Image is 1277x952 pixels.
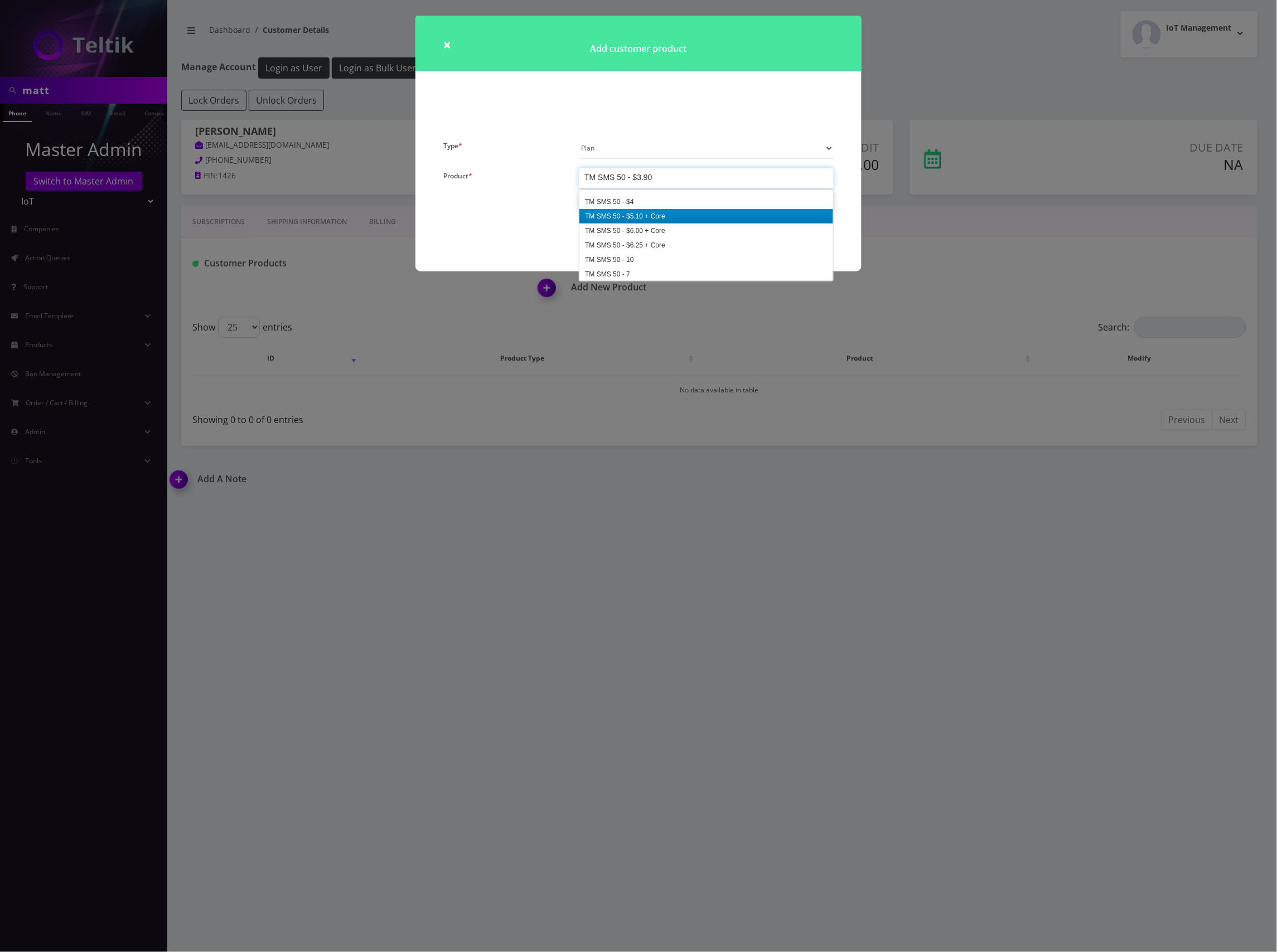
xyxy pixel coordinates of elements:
[415,16,862,71] h1: Add customer product
[584,172,652,183] div: TM SMS 50 - $3.90
[579,209,833,224] div: TM SMS 50 - $5.10 + Core
[579,195,833,209] div: TM SMS 50 - $4
[443,38,451,51] button: Close
[443,35,451,54] span: ×
[579,224,833,238] div: TM SMS 50 - $6.00 + Core
[579,267,833,281] div: TM SMS 50 - 7
[443,168,472,184] label: Product
[579,252,833,267] div: TM SMS 50 - 10
[443,138,462,154] label: Type
[579,238,833,252] div: TM SMS 50 - $6.25 + Core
